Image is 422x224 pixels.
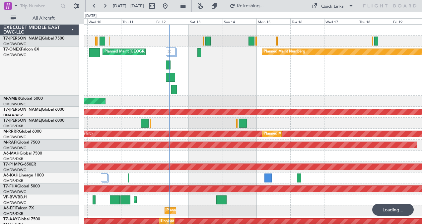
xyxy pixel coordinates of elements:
a: A6-KAHLineage 1000 [3,173,44,177]
a: VP-BVVBBJ1 [3,195,27,199]
div: Planned Maint Dubai (Al Maktoum Intl) [167,206,232,216]
div: Mon 15 [256,18,290,24]
div: Planned Maint Dubai (Al Maktoum Intl) [264,129,329,139]
button: Quick Links [308,1,357,11]
a: A6-EFIFalcon 7X [3,206,34,210]
a: T7-FHXGlobal 5000 [3,184,40,188]
span: T7-FHX [3,184,17,188]
a: OMDW/DWC [3,146,26,151]
button: All Aircraft [7,13,72,24]
span: T7-[PERSON_NAME] [3,37,42,41]
input: Trip Number [20,1,58,11]
a: T7-[PERSON_NAME]Global 6000 [3,119,64,123]
div: Thu 18 [358,18,392,24]
div: Planned Maint Nice ([GEOGRAPHIC_DATA]) [136,195,210,205]
a: OMDB/DXB [3,124,23,129]
div: Sat 13 [189,18,223,24]
a: OMDW/DWC [3,102,26,107]
a: OMDW/DWC [3,200,26,205]
a: OMDW/DWC [3,168,26,172]
span: [DATE] - [DATE] [113,3,144,9]
a: OMDW/DWC [3,53,26,57]
span: A6-KAH [3,173,19,177]
img: gray-close.svg [166,49,172,55]
a: M-RAFIGlobal 7500 [3,141,40,145]
a: T7-[PERSON_NAME]Global 7500 [3,37,64,41]
span: T7-[PERSON_NAME] [3,108,42,112]
a: A6-MAHGlobal 7500 [3,152,42,156]
div: Fri 12 [155,18,189,24]
a: T7-P1MPG-650ER [3,163,36,167]
span: M-RAFI [3,141,17,145]
div: Thu 11 [121,18,155,24]
span: M-RRRR [3,130,19,134]
div: [DATE] [85,13,97,19]
a: DNAA/ABV [3,113,23,118]
a: OMDB/DXB [3,211,23,216]
span: VP-BVV [3,195,18,199]
span: T7-AAY [3,217,18,221]
span: T7-P1MP [3,163,20,167]
a: OMDB/DXB [3,157,23,162]
a: M-RRRRGlobal 6000 [3,130,41,134]
div: Wed 10 [87,18,121,24]
button: Refreshing... [227,1,266,11]
div: Planned Maint [GEOGRAPHIC_DATA] ([GEOGRAPHIC_DATA]) [105,47,209,57]
a: OMDW/DWC [3,42,26,47]
span: M-AMBR [3,97,20,101]
a: T7-[PERSON_NAME]Global 6000 [3,108,64,112]
div: Wed 17 [324,18,358,24]
span: A6-EFI [3,206,16,210]
a: T7-ONEXFalcon 8X [3,48,39,52]
span: A6-MAH [3,152,20,156]
span: T7-ONEX [3,48,21,52]
span: All Aircraft [17,16,70,21]
div: Sun 14 [223,18,256,24]
div: Loading... [372,204,414,216]
a: T7-AAYGlobal 7500 [3,217,40,221]
a: M-AMBRGlobal 5000 [3,97,43,101]
div: Tue 16 [290,18,324,24]
div: Planned Maint Nurnberg [264,47,305,57]
a: OMDB/DXB [3,178,23,183]
a: OMDW/DWC [3,135,26,140]
div: Quick Links [321,3,344,10]
span: T7-[PERSON_NAME] [3,119,42,123]
a: OMDW/DWC [3,189,26,194]
span: Refreshing... [237,4,264,8]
